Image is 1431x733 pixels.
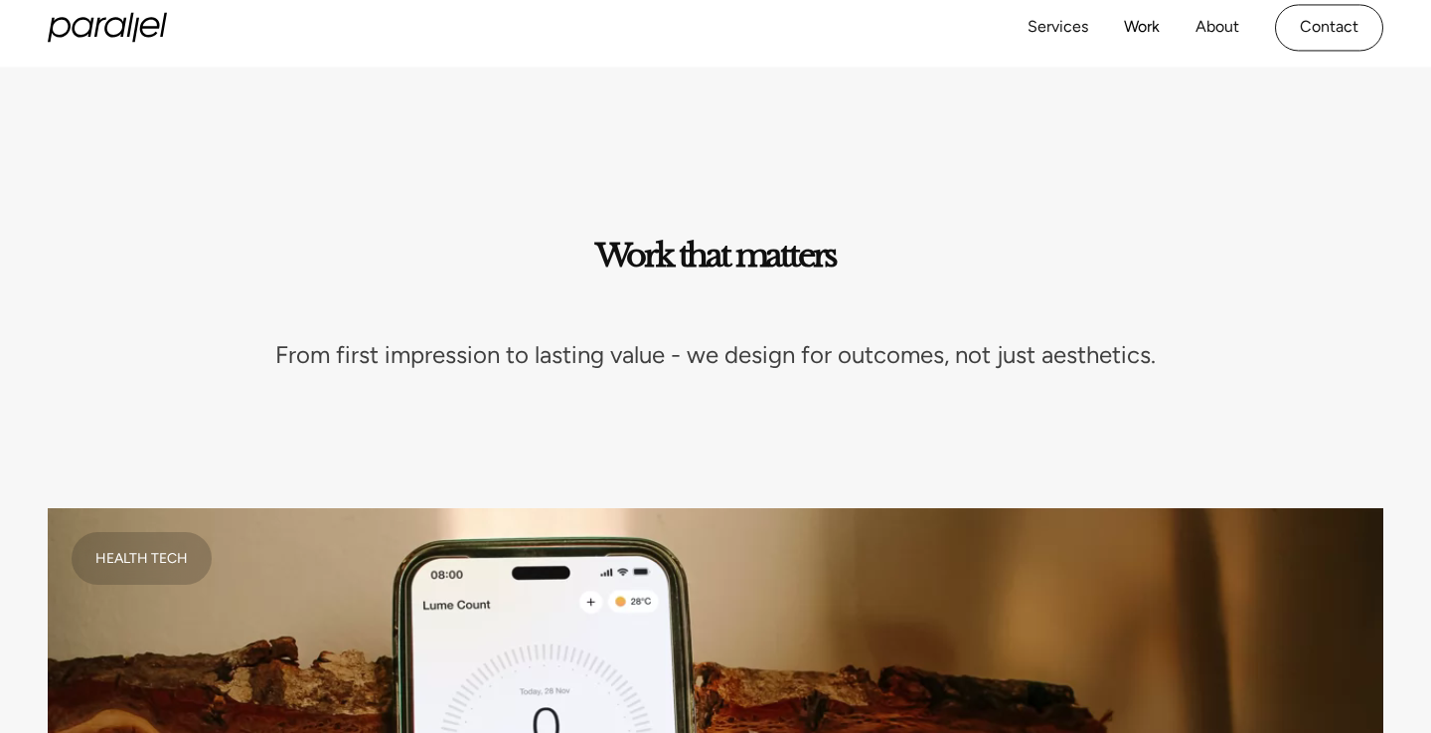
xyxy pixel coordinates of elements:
a: Contact [1275,4,1383,51]
div: Health Tech [95,548,188,569]
a: About [1195,13,1239,42]
h2: Work that matters [595,238,837,274]
a: Services [1028,13,1088,42]
a: home [48,13,167,43]
a: Work [1124,13,1160,42]
p: From first impression to lasting value - we design for outcomes, not just aesthetics. [275,337,1156,373]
